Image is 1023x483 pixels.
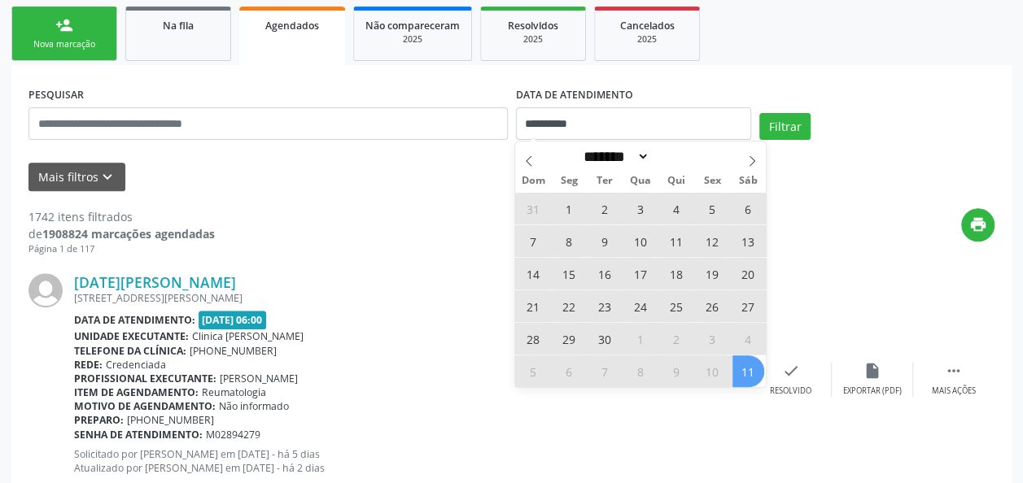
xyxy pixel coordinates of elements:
div: Mais ações [932,385,976,397]
div: 2025 [492,33,574,46]
span: Cancelados [620,19,675,33]
span: Outubro 5, 2025 [518,355,549,387]
span: [PHONE_NUMBER] [190,344,277,358]
span: [PHONE_NUMBER] [127,413,214,427]
span: Setembro 10, 2025 [625,225,657,257]
span: Outubro 4, 2025 [732,323,764,355]
span: Outubro 9, 2025 [661,355,693,387]
span: Outubro 7, 2025 [589,355,621,387]
div: 2025 [606,33,688,46]
span: Setembro 1, 2025 [553,193,585,224]
div: 2025 [365,33,460,46]
span: M02894279 [206,428,260,442]
span: [PERSON_NAME] [220,372,298,385]
a: [DATE][PERSON_NAME] [74,273,236,291]
div: 1742 itens filtrados [28,208,215,225]
div: Exportar (PDF) [843,385,902,397]
span: Setembro 6, 2025 [732,193,764,224]
span: Clinica [PERSON_NAME] [192,329,304,343]
i: keyboard_arrow_down [98,168,116,186]
b: Motivo de agendamento: [74,399,216,413]
span: Setembro 27, 2025 [732,290,764,322]
b: Unidade executante: [74,329,189,343]
span: Na fila [163,19,194,33]
span: Setembro 28, 2025 [518,323,549,355]
span: Setembro 25, 2025 [661,290,693,322]
label: PESQUISAR [28,82,84,107]
span: Setembro 16, 2025 [589,258,621,289]
div: Nova marcação [24,38,105,50]
span: Setembro 15, 2025 [553,258,585,289]
span: Setembro 9, 2025 [589,225,621,257]
span: Setembro 17, 2025 [625,258,657,289]
span: Seg [551,176,587,186]
b: Item de agendamento: [74,385,199,399]
div: Resolvido [770,385,811,397]
span: Setembro 2, 2025 [589,193,621,224]
label: DATA DE ATENDIMENTO [516,82,633,107]
span: Sex [694,176,730,186]
span: Qua [623,176,658,186]
span: Sáb [730,176,766,186]
i:  [945,362,963,380]
span: Reumatologia [202,385,266,399]
div: person_add [55,16,73,34]
span: Setembro 12, 2025 [697,225,728,257]
button: print [961,208,995,241]
div: Página 1 de 117 [28,242,215,256]
span: Setembro 11, 2025 [661,225,693,257]
span: Setembro 7, 2025 [518,225,549,257]
span: Setembro 8, 2025 [553,225,585,257]
span: Setembro 14, 2025 [518,258,549,289]
span: Setembro 18, 2025 [661,258,693,289]
span: Outubro 3, 2025 [697,323,728,355]
div: [STREET_ADDRESS][PERSON_NAME] [74,291,750,305]
span: Ter [587,176,623,186]
span: Setembro 30, 2025 [589,323,621,355]
span: Setembro 19, 2025 [697,258,728,289]
span: Setembro 21, 2025 [518,290,549,322]
div: de [28,225,215,242]
span: Qui [658,176,694,186]
p: Solicitado por [PERSON_NAME] em [DATE] - há 5 dias Atualizado por [PERSON_NAME] em [DATE] - há 2 ... [74,447,750,475]
span: Outubro 6, 2025 [553,355,585,387]
strong: 1908824 marcações agendadas [42,226,215,241]
i: print [969,215,987,233]
span: Agosto 31, 2025 [518,193,549,224]
span: Outubro 10, 2025 [697,355,728,387]
input: Year [649,148,703,165]
span: Setembro 3, 2025 [625,193,657,224]
span: Não compareceram [365,19,460,33]
button: Mais filtroskeyboard_arrow_down [28,163,125,191]
span: Outubro 1, 2025 [625,323,657,355]
b: Preparo: [74,413,124,427]
span: Setembro 22, 2025 [553,290,585,322]
span: Não informado [219,399,289,413]
span: Credenciada [106,358,166,372]
span: Outubro 2, 2025 [661,323,693,355]
b: Senha de atendimento: [74,428,203,442]
span: Dom [515,176,551,186]
span: Outubro 8, 2025 [625,355,657,387]
i: insert_drive_file [863,362,881,380]
span: [DATE] 06:00 [199,311,267,329]
span: Setembro 29, 2025 [553,323,585,355]
select: Month [579,148,650,165]
span: Setembro 26, 2025 [697,290,728,322]
b: Rede: [74,358,103,372]
b: Data de atendimento: [74,313,195,327]
span: Resolvidos [508,19,558,33]
span: Agendados [265,19,319,33]
button: Filtrar [759,113,811,141]
b: Telefone da clínica: [74,344,186,358]
span: Setembro 23, 2025 [589,290,621,322]
span: Setembro 5, 2025 [697,193,728,224]
span: Setembro 24, 2025 [625,290,657,322]
span: Setembro 20, 2025 [732,258,764,289]
span: Setembro 4, 2025 [661,193,693,224]
b: Profissional executante: [74,372,216,385]
img: img [28,273,63,307]
span: Outubro 11, 2025 [732,355,764,387]
i: check [782,362,800,380]
span: Setembro 13, 2025 [732,225,764,257]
